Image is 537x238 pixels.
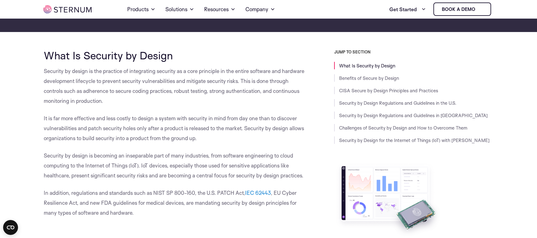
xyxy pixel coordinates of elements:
a: Resources [204,1,235,18]
a: IEC 62443 [245,190,271,196]
a: Security by Design for the Internet of Things (IoT) with [PERSON_NAME] [339,137,490,143]
a: Security by Design Regulations and Guidelines in the U.S. [339,100,456,106]
button: Open CMP widget [3,220,18,235]
a: Benefits of Secure by Design [339,75,399,81]
span: In addition, regulations and standards such as NIST SP 800-160, the U.S. PATCH Act, [44,190,245,196]
a: Security by Design Regulations and Guidelines in [GEOGRAPHIC_DATA] [339,112,488,118]
span: It is far more effective and less costly to design a system with security in mind from day one th... [44,115,304,141]
a: Products [127,1,155,18]
a: Solutions [165,1,194,18]
a: CISA Secure by Design Principles and Practices [339,88,438,94]
a: Get Started [389,3,426,16]
span: Security by design is becoming an inseparable part of many industries, from software engineering ... [44,152,303,179]
span: Security by design is the practice of integrating security as a core principle in the entire soft... [44,68,304,104]
img: sternum iot [478,7,483,12]
a: Company [245,1,275,18]
h3: JUMP TO SECTION [334,49,494,54]
img: sternum iot [43,5,92,13]
a: Book a demo [433,2,491,16]
a: Challenges of Security by Design and How to Overcome Them [339,125,467,131]
a: What Is Security by Design [339,63,395,69]
h2: What Is Security by Design [44,49,306,61]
